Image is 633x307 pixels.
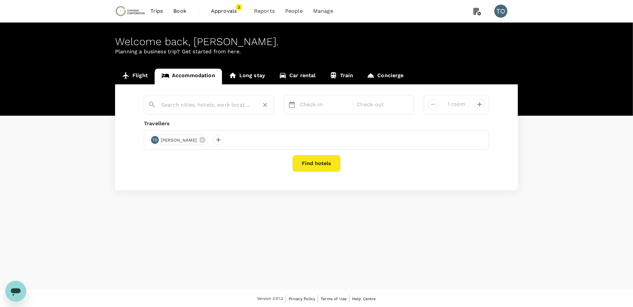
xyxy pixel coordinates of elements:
[161,100,251,110] input: Search cities, hotels, work locations
[115,4,145,18] img: Chrysos Corporation
[300,101,349,109] p: Check-in
[211,7,244,15] span: Approvals
[289,297,315,301] span: Privacy Policy
[173,7,186,15] span: Book
[5,281,26,302] iframe: Button to launch messaging window
[321,295,347,302] a: Terms of Use
[494,5,507,18] div: TO
[149,135,208,145] div: TO[PERSON_NAME]
[150,7,163,15] span: Trips
[357,101,406,109] p: Check-out
[261,100,270,110] button: Clear
[323,69,360,84] a: Train
[236,4,242,10] span: 3
[360,69,410,84] a: Concierge
[313,7,333,15] span: Manage
[321,297,347,301] span: Terms of Use
[257,296,283,302] span: Version 3.51.2
[269,104,270,106] button: Open
[115,36,518,48] div: Welcome back , [PERSON_NAME] .
[272,69,323,84] a: Car rental
[292,155,341,172] button: Find hotels
[285,7,303,15] span: People
[352,297,376,301] span: Help Centre
[144,120,489,128] div: Travellers
[254,7,275,15] span: Reports
[155,69,222,84] a: Accommodation
[115,69,155,84] a: Flight
[474,99,485,110] button: decrease
[444,99,469,110] input: Add rooms
[115,48,518,56] p: Planning a business trip? Get started from here.
[222,69,272,84] a: Long stay
[289,295,315,302] a: Privacy Policy
[352,295,376,302] a: Help Centre
[151,136,159,144] div: TO
[157,137,201,144] span: [PERSON_NAME]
